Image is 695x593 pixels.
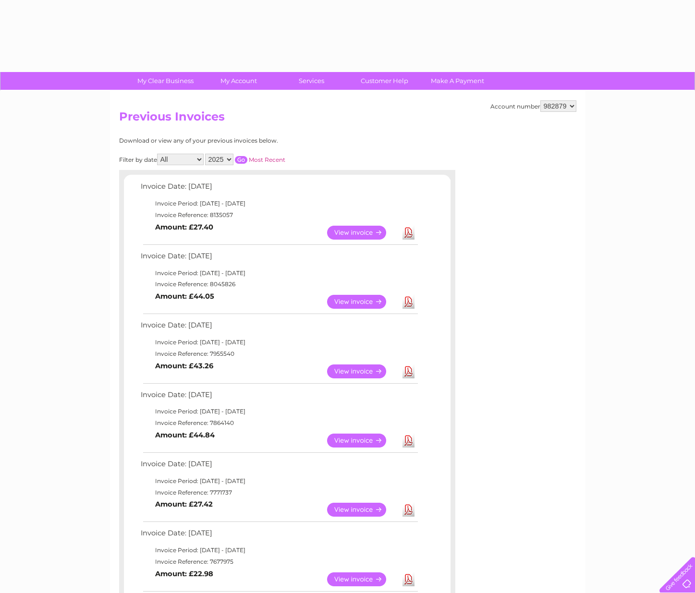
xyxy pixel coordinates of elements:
[327,295,398,309] a: View
[138,180,419,198] td: Invoice Date: [DATE]
[138,487,419,498] td: Invoice Reference: 7771737
[138,388,419,406] td: Invoice Date: [DATE]
[327,226,398,240] a: View
[119,137,371,144] div: Download or view any of your previous invoices below.
[119,110,576,128] h2: Previous Invoices
[138,209,419,221] td: Invoice Reference: 8135057
[155,362,213,370] b: Amount: £43.26
[138,556,419,568] td: Invoice Reference: 7677975
[199,72,278,90] a: My Account
[138,417,419,429] td: Invoice Reference: 7864140
[138,406,419,417] td: Invoice Period: [DATE] - [DATE]
[272,72,351,90] a: Services
[327,434,398,448] a: View
[327,364,398,378] a: View
[418,72,497,90] a: Make A Payment
[138,250,419,267] td: Invoice Date: [DATE]
[119,154,371,165] div: Filter by date
[402,503,415,517] a: Download
[345,72,424,90] a: Customer Help
[327,503,398,517] a: View
[138,319,419,337] td: Invoice Date: [DATE]
[402,434,415,448] a: Download
[155,431,215,439] b: Amount: £44.84
[138,278,419,290] td: Invoice Reference: 8045826
[155,292,214,301] b: Amount: £44.05
[126,72,205,90] a: My Clear Business
[327,572,398,586] a: View
[155,223,213,231] b: Amount: £27.40
[138,527,419,545] td: Invoice Date: [DATE]
[402,364,415,378] a: Download
[155,569,213,578] b: Amount: £22.98
[138,337,419,348] td: Invoice Period: [DATE] - [DATE]
[490,100,576,112] div: Account number
[138,267,419,279] td: Invoice Period: [DATE] - [DATE]
[138,475,419,487] td: Invoice Period: [DATE] - [DATE]
[402,572,415,586] a: Download
[249,156,285,163] a: Most Recent
[155,500,213,508] b: Amount: £27.42
[402,295,415,309] a: Download
[402,226,415,240] a: Download
[138,348,419,360] td: Invoice Reference: 7955540
[138,545,419,556] td: Invoice Period: [DATE] - [DATE]
[138,458,419,475] td: Invoice Date: [DATE]
[138,198,419,209] td: Invoice Period: [DATE] - [DATE]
